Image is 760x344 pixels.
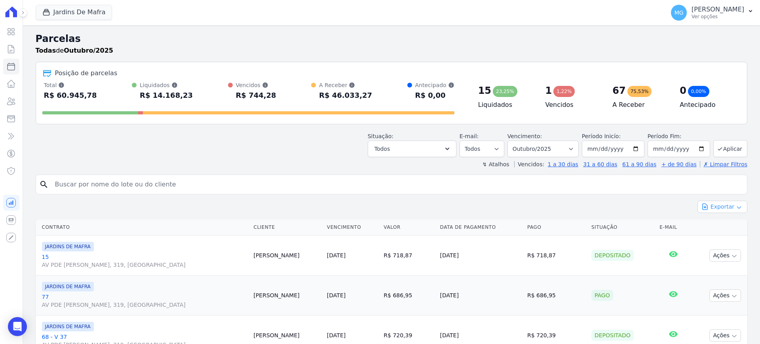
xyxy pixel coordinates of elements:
[36,5,112,20] button: Jardins De Mafra
[700,161,747,167] a: ✗ Limpar Filtros
[553,86,575,97] div: 1,22%
[42,282,94,291] span: JARDINS DE MAFRA
[582,133,621,139] label: Período Inicío:
[478,84,491,97] div: 15
[42,242,94,251] span: JARDINS DE MAFRA
[64,47,113,54] strong: Outubro/2025
[688,86,709,97] div: 0,00%
[591,330,634,341] div: Depositado
[380,236,437,276] td: R$ 718,87
[545,84,552,97] div: 1
[591,250,634,261] div: Depositado
[327,252,346,258] a: [DATE]
[612,100,667,110] h4: A Receber
[437,276,524,315] td: [DATE]
[42,301,247,309] span: AV PDE [PERSON_NAME], 319, [GEOGRAPHIC_DATA]
[380,276,437,315] td: R$ 686,95
[627,86,652,97] div: 75,53%
[380,219,437,236] th: Valor
[514,161,544,167] label: Vencidos:
[250,276,323,315] td: [PERSON_NAME]
[482,161,509,167] label: ↯ Atalhos
[437,236,524,276] td: [DATE]
[524,276,588,315] td: R$ 686,95
[437,219,524,236] th: Data de Pagamento
[507,133,542,139] label: Vencimento:
[493,86,517,97] div: 23,25%
[524,219,588,236] th: Pago
[327,292,346,298] a: [DATE]
[674,10,684,15] span: MG
[319,81,372,89] div: A Receber
[661,161,697,167] a: + de 90 dias
[250,236,323,276] td: [PERSON_NAME]
[460,133,479,139] label: E-mail:
[42,293,247,309] a: 77AV PDE [PERSON_NAME], 319, [GEOGRAPHIC_DATA]
[42,322,94,331] span: JARDINS DE MAFRA
[44,89,97,102] div: R$ 60.945,78
[545,100,600,110] h4: Vencidos
[140,81,193,89] div: Liquidados
[36,47,56,54] strong: Todas
[656,219,690,236] th: E-mail
[583,161,617,167] a: 31 a 60 dias
[42,253,247,269] a: 15AV PDE [PERSON_NAME], 319, [GEOGRAPHIC_DATA]
[327,332,346,338] a: [DATE]
[368,133,393,139] label: Situação:
[591,290,613,301] div: Pago
[55,68,118,78] div: Posição de parcelas
[368,141,456,157] button: Todos
[236,89,276,102] div: R$ 744,28
[36,219,251,236] th: Contrato
[415,81,454,89] div: Antecipado
[588,219,656,236] th: Situação
[665,2,760,24] button: MG [PERSON_NAME] Ver opções
[713,140,747,157] button: Aplicar
[692,13,744,20] p: Ver opções
[415,89,454,102] div: R$ 0,00
[680,100,734,110] h4: Antecipado
[697,201,747,213] button: Exportar
[36,32,747,46] h2: Parcelas
[8,317,27,336] div: Open Intercom Messenger
[250,219,323,236] th: Cliente
[709,249,741,262] button: Ações
[44,81,97,89] div: Total
[319,89,372,102] div: R$ 46.033,27
[140,89,193,102] div: R$ 14.168,23
[709,329,741,342] button: Ações
[622,161,656,167] a: 61 a 90 dias
[478,100,533,110] h4: Liquidados
[612,84,625,97] div: 67
[648,132,710,141] label: Período Fim:
[524,236,588,276] td: R$ 718,87
[324,219,381,236] th: Vencimento
[680,84,686,97] div: 0
[236,81,276,89] div: Vencidos
[692,6,744,13] p: [PERSON_NAME]
[548,161,578,167] a: 1 a 30 dias
[709,289,741,302] button: Ações
[50,177,744,192] input: Buscar por nome do lote ou do cliente
[42,261,247,269] span: AV PDE [PERSON_NAME], 319, [GEOGRAPHIC_DATA]
[36,46,113,55] p: de
[39,180,49,189] i: search
[374,144,390,154] span: Todos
